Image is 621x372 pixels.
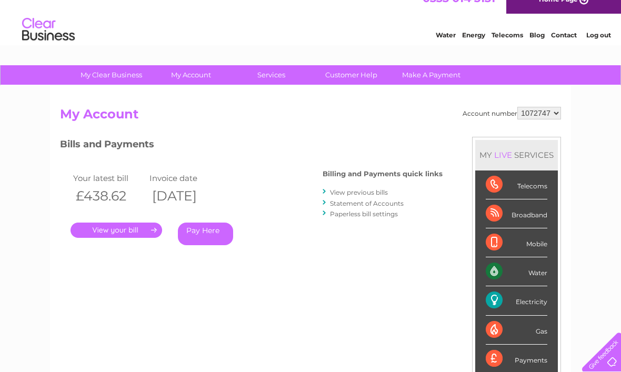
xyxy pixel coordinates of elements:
[71,223,162,238] a: .
[486,316,547,345] div: Gas
[486,228,547,257] div: Mobile
[388,65,475,85] a: Make A Payment
[147,185,223,207] th: [DATE]
[71,171,147,185] td: Your latest bill
[436,45,456,53] a: Water
[323,170,443,178] h4: Billing and Payments quick links
[22,27,75,59] img: logo.png
[586,45,611,53] a: Log out
[330,210,398,218] a: Paperless bill settings
[330,199,404,207] a: Statement of Accounts
[178,223,233,245] a: Pay Here
[60,137,443,155] h3: Bills and Payments
[308,65,395,85] a: Customer Help
[475,140,558,170] div: MY SERVICES
[486,286,547,315] div: Electricity
[486,199,547,228] div: Broadband
[63,6,560,51] div: Clear Business is a trading name of Verastar Limited (registered in [GEOGRAPHIC_DATA] No. 3667643...
[492,150,514,160] div: LIVE
[486,257,547,286] div: Water
[462,45,485,53] a: Energy
[486,170,547,199] div: Telecoms
[551,45,577,53] a: Contact
[60,107,561,127] h2: My Account
[529,45,545,53] a: Blog
[148,65,235,85] a: My Account
[463,107,561,119] div: Account number
[492,45,523,53] a: Telecoms
[228,65,315,85] a: Services
[68,65,155,85] a: My Clear Business
[71,185,147,207] th: £438.62
[423,5,495,18] a: 0333 014 3131
[147,171,223,185] td: Invoice date
[330,188,388,196] a: View previous bills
